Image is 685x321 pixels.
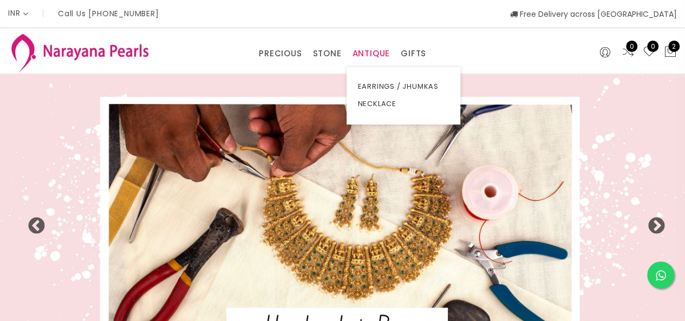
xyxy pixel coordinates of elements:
button: Next [647,217,658,228]
span: Free Delivery across [GEOGRAPHIC_DATA] [510,9,677,19]
a: EARRINGS / JHUMKAS [357,78,449,95]
a: NECKLACE [357,95,449,113]
button: 2 [664,45,677,60]
span: 2 [668,41,680,52]
button: Previous [27,217,38,228]
a: GIFTS [401,45,426,62]
span: 0 [626,41,637,52]
p: Call Us [PHONE_NUMBER] [58,10,159,17]
a: 0 [622,45,635,60]
a: STONE [312,45,341,62]
a: ANTIQUE [352,45,390,62]
a: 0 [643,45,656,60]
span: 0 [647,41,658,52]
a: PRECIOUS [259,45,302,62]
